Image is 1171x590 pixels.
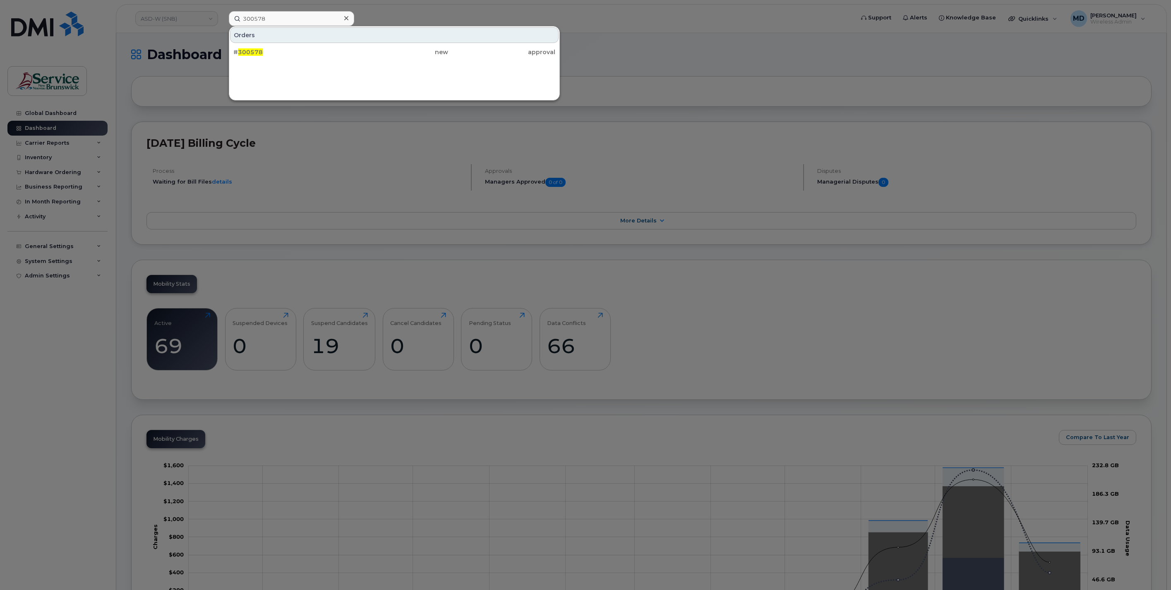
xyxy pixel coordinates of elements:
[341,48,448,56] div: new
[230,45,559,60] a: #300578newapproval
[238,48,263,56] span: 300578
[448,48,555,56] div: approval
[230,27,559,43] div: Orders
[233,48,341,56] div: #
